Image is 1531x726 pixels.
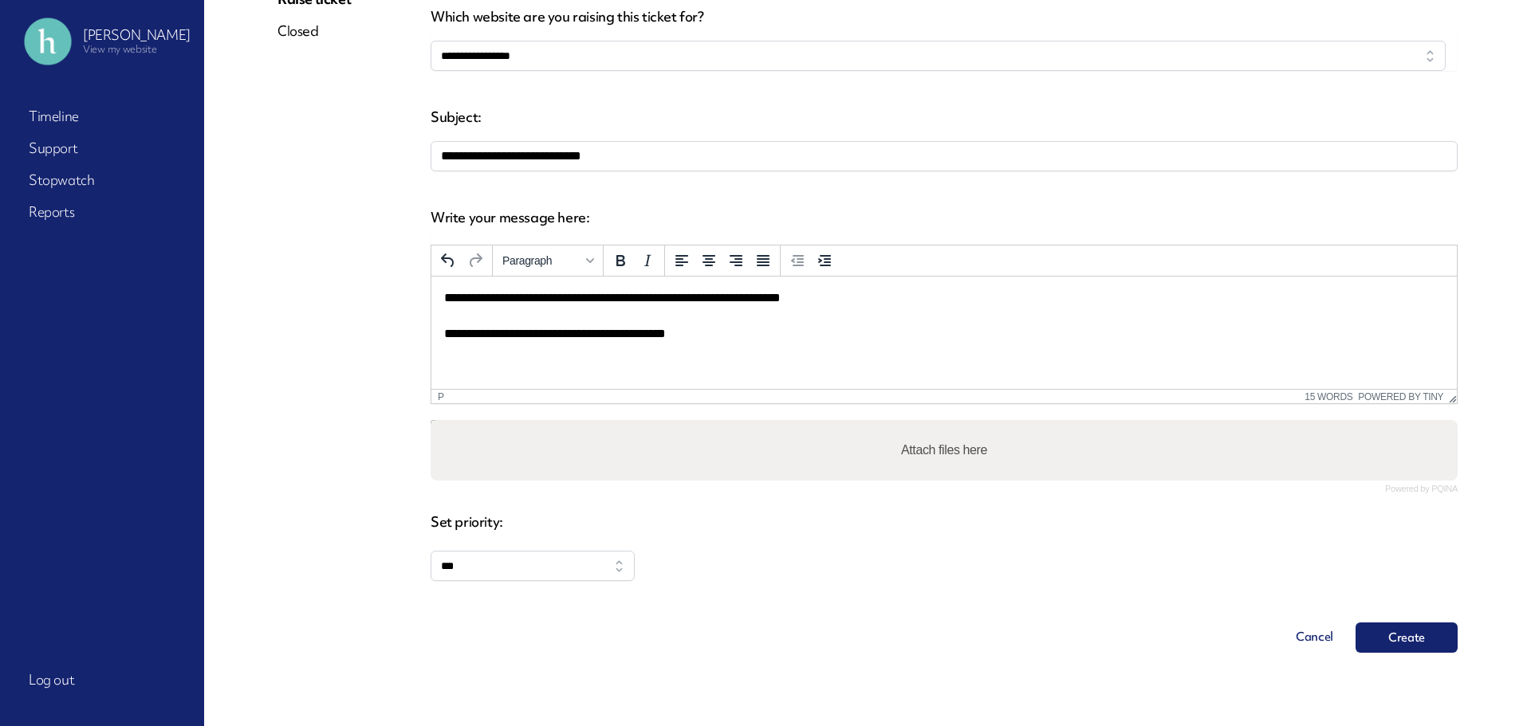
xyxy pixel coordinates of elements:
[22,166,182,194] a: Stopwatch
[668,247,695,274] button: Align left
[462,247,489,274] button: Redo
[431,245,493,277] div: history
[435,247,462,274] button: Undo
[895,434,994,466] label: Attach files here
[1283,622,1346,651] button: Cancel
[22,198,182,226] a: Reports
[604,245,665,277] div: formatting
[22,102,182,131] a: Timeline
[431,512,1458,532] p: Set priority:
[83,27,191,43] p: [PERSON_NAME]
[634,247,661,274] button: Italic
[1305,391,1352,402] button: 15 words
[22,665,182,694] a: Log out
[781,245,841,277] div: indentation
[277,22,351,41] a: Closed
[431,203,1458,226] label: Write your message here:
[22,134,182,163] a: Support
[502,254,581,267] span: Paragraph
[722,247,750,274] button: Align right
[431,9,1458,25] label: Which website are you raising this ticket for?
[83,42,157,56] a: View my website
[431,277,1457,389] iframe: Rich Text Area
[695,247,722,274] button: Align center
[1356,622,1458,653] button: Create
[1385,485,1458,493] a: Powered by PQINA
[493,245,604,277] div: styles
[784,247,811,274] button: Decrease indent
[496,247,600,274] button: Formats
[750,247,777,274] button: Justify
[431,103,1458,125] label: Subject:
[438,391,444,402] div: p
[665,245,781,277] div: alignment
[811,247,838,274] button: Increase indent
[1358,391,1443,402] a: Powered by Tiny
[1443,390,1457,403] div: Resize
[1283,622,1346,653] a: Cancel
[607,247,634,274] button: Bold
